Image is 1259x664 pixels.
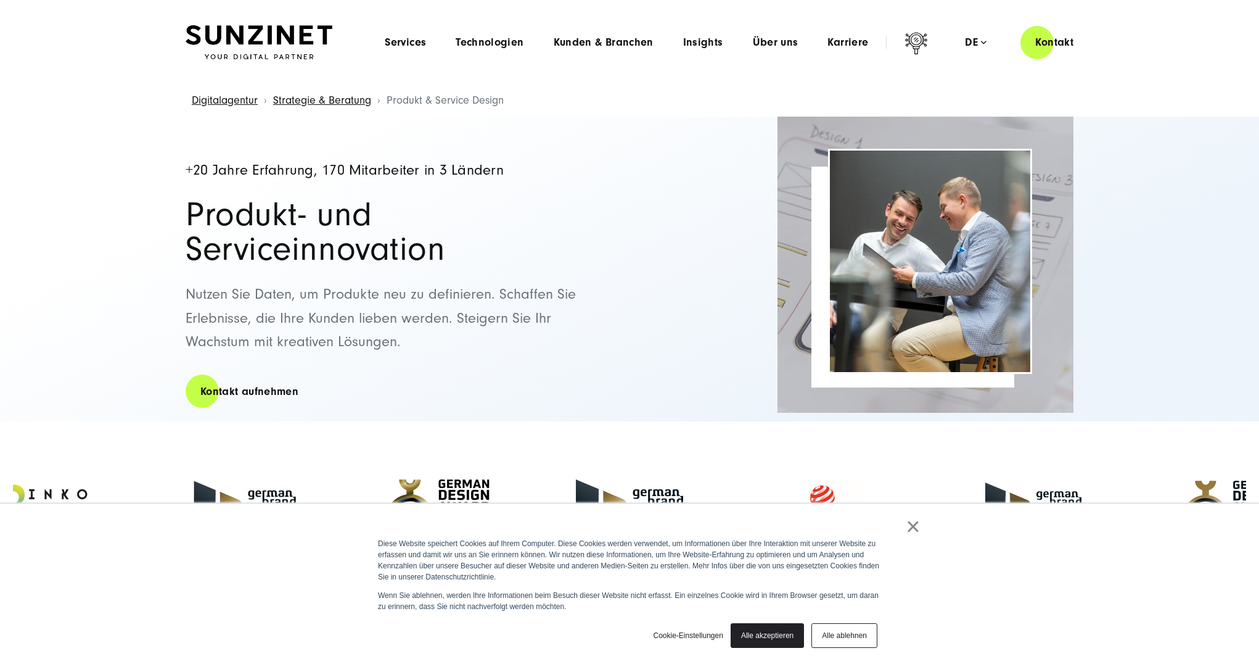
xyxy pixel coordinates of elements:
img: Reddot Award Winner - Full Service Digitalagentur SUNZINET [769,473,899,547]
img: Produkt- und Serviceinnovation Header | Zwei Männer schauen gut gelaunt auf einen Laptop [830,151,1030,372]
a: × [906,521,921,532]
a: Services [385,36,426,49]
p: Diese Website speichert Cookies auf Ihrem Computer. Diese Cookies werden verwendet, um Informatio... [378,538,881,583]
h1: Produkt- und Serviceinnovation [186,197,617,267]
span: Produkt & Service Design [387,94,504,107]
h4: +20 Jahre Erfahrung, 170 Mitarbeiter in 3 Ländern [186,163,617,178]
img: SUNZINET Full Service Digital Agentur [186,25,332,60]
a: Alle ablehnen [811,623,877,648]
p: Wenn Sie ablehnen, werden Ihre Informationen beim Besuch dieser Website nicht erfasst. Ein einzel... [378,590,881,612]
a: Strategie & Beratung [273,94,371,107]
a: Kontakt [1020,25,1088,60]
a: Über uns [753,36,798,49]
a: Kunden & Branchen [554,36,654,49]
a: Digitalagentur [192,94,258,107]
a: Cookie-Einstellungen [653,630,723,641]
div: de [965,36,986,49]
a: Alle akzeptieren [731,623,804,648]
img: German Brand Award 2021 Winner - Full Service Digitalagentur SUNZINET [189,473,300,547]
img: German Brand Award 2023 Winner - Full Service digital agentur SUNZINET [576,479,683,541]
img: Full-Service Digitalagentur SUNZINET - User Experience Design_2 [777,117,1073,413]
a: Technologien [456,36,523,49]
a: Kontakt aufnehmen [186,374,313,409]
span: Nutzen Sie Daten, um Produkte neu zu definieren. Schaffen Sie Erlebnisse, die Ihre Kunden lieben ... [186,286,576,350]
a: Karriere [827,36,868,49]
img: German Design Award Winner 2020 - Full Service Digitalagentur SUNZINET [387,479,490,541]
a: Insights [683,36,723,49]
img: German Brand Award 2022 Gold Winner - Full Service Digitalagentur SUNZINET [985,483,1081,537]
